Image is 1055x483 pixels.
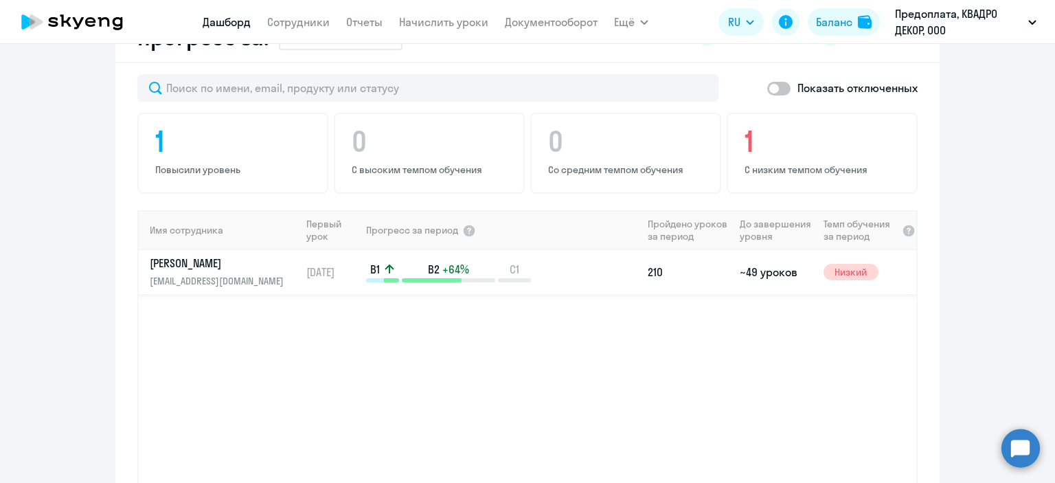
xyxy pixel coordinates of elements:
[888,5,1043,38] button: Предоплата, КВАДРО ДЕКОР, ООО
[155,125,315,158] h4: 1
[895,5,1023,38] p: Предоплата, КВАДРО ДЕКОР, ООО
[505,15,598,29] a: Документооборот
[797,80,918,96] p: Показать отключенных
[150,273,291,289] p: [EMAIL_ADDRESS][DOMAIN_NAME]
[139,210,301,250] th: Имя сотрудника
[824,264,878,280] span: Низкий
[808,8,880,36] button: Балансbalance
[614,14,635,30] span: Ещё
[745,125,904,158] h4: 1
[370,262,380,277] span: B1
[399,15,488,29] a: Начислить уроки
[346,15,383,29] a: Отчеты
[137,74,718,102] input: Поиск по имени, email, продукту или статусу
[745,164,904,176] p: С низким темпом обучения
[816,14,852,30] div: Баланс
[150,256,291,271] p: [PERSON_NAME]
[642,210,734,250] th: Пройдено уроков за период
[155,164,315,176] p: Повысили уровень
[267,15,330,29] a: Сотрудники
[510,262,519,277] span: C1
[301,250,365,294] td: [DATE]
[642,250,734,294] td: 210
[718,8,764,36] button: RU
[428,262,440,277] span: B2
[614,8,648,36] button: Ещё
[366,224,458,236] span: Прогресс за период
[728,14,740,30] span: RU
[858,15,872,29] img: balance
[734,250,817,294] td: ~49 уроков
[734,210,817,250] th: До завершения уровня
[203,15,251,29] a: Дашборд
[301,210,365,250] th: Первый урок
[442,262,469,277] span: +64%
[150,256,300,289] a: [PERSON_NAME][EMAIL_ADDRESS][DOMAIN_NAME]
[824,218,898,243] span: Темп обучения за период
